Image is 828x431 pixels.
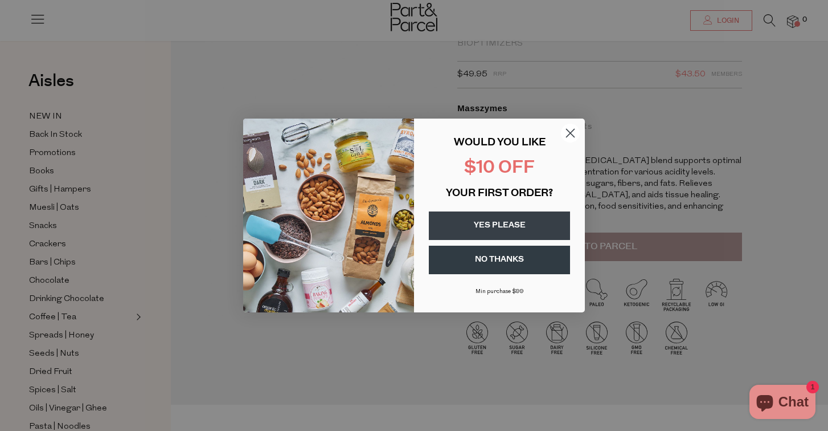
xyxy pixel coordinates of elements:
[746,385,819,422] inbox-online-store-chat: Shopify online store chat
[476,288,524,295] span: Min purchase $99
[429,212,570,240] button: YES PLEASE
[454,138,546,148] span: WOULD YOU LIKE
[464,160,535,177] span: $10 OFF
[429,246,570,274] button: NO THANKS
[243,119,414,312] img: 43fba0fb-7538-40bc-babb-ffb1a4d097bc.jpeg
[446,189,553,199] span: YOUR FIRST ORDER?
[560,123,580,143] button: Close dialog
